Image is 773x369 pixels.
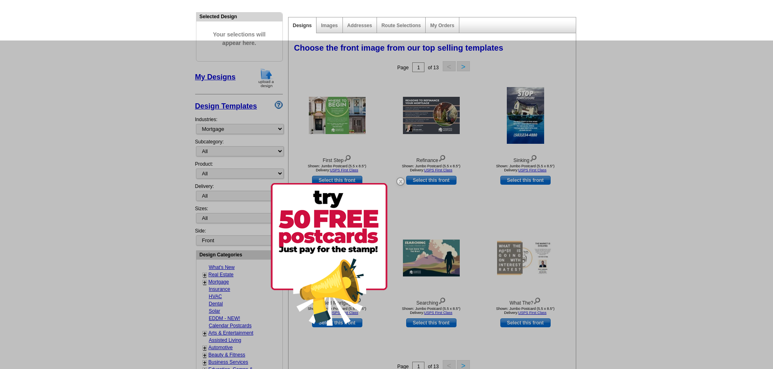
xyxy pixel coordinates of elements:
[321,23,338,28] a: Images
[202,22,276,55] span: Your selections will appear here.
[196,13,282,20] div: Selected Design
[381,23,421,28] a: Route Selections
[293,23,312,28] a: Designs
[271,183,388,326] img: 50free.png
[430,23,454,28] a: My Orders
[389,170,412,193] img: closebutton.png
[347,23,372,28] a: Addresses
